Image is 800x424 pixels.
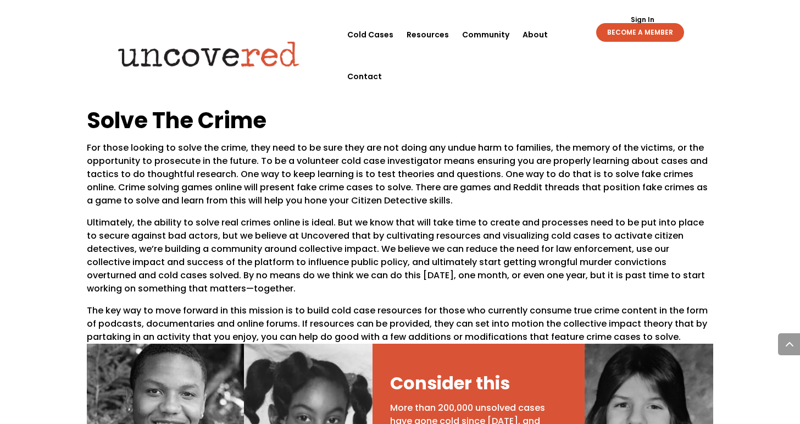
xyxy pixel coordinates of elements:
h2: Solve The Crime [87,105,713,141]
p: The key way to move forward in this mission is to build cold case resources for those who current... [87,304,713,344]
h3: Consider this [390,371,564,401]
a: Resources [407,14,449,56]
a: Contact [347,56,382,97]
img: Uncovered logo [109,34,308,75]
a: BECOME A MEMBER [596,23,684,42]
a: Community [462,14,509,56]
a: Cold Cases [347,14,393,56]
a: Sign In [625,16,660,23]
p: For those looking to solve the crime, they need to be sure they are not doing any undue harm to f... [87,141,713,216]
p: Ultimately, the ability to solve real crimes online is ideal. But we know that will take time to ... [87,216,713,304]
a: About [523,14,548,56]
